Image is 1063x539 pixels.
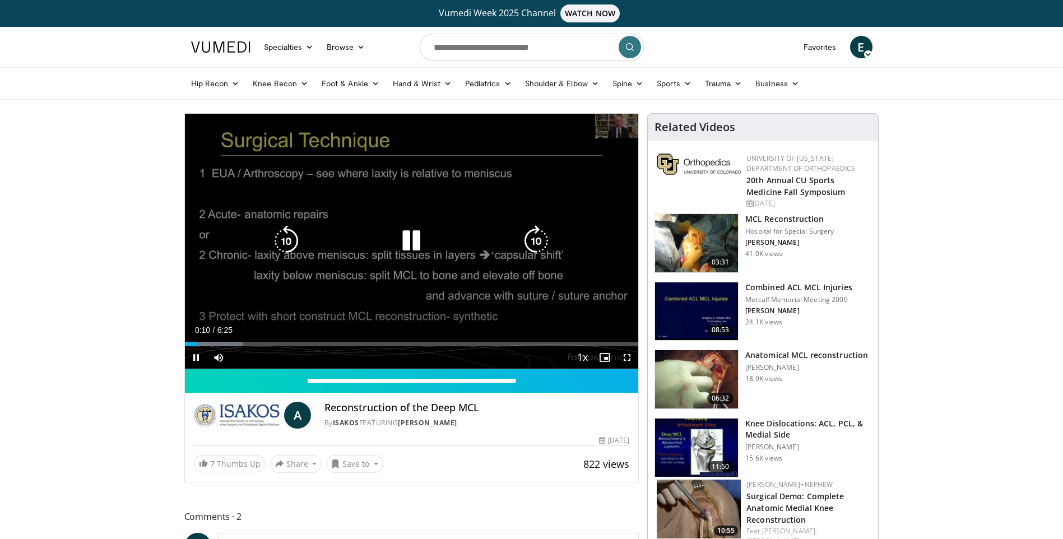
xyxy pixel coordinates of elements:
[583,457,629,471] span: 822 views
[745,213,834,225] h3: MCL Reconstruction
[745,227,834,236] p: Hospital for Special Surgery
[698,72,749,95] a: Trauma
[207,346,230,369] button: Mute
[746,480,833,489] a: [PERSON_NAME]+Nephew
[257,36,321,58] a: Specialties
[749,72,806,95] a: Business
[746,154,855,173] a: University of [US_STATE] Department of Orthopaedics
[654,282,871,341] a: 08:53 Combined ACL MCL Injuries Metcalf Memorial Meeting 2009 [PERSON_NAME] 24.1K views
[745,306,852,315] p: [PERSON_NAME]
[324,402,629,414] h4: Reconstruction of the Deep MCL
[707,461,734,472] span: 11:50
[184,509,639,524] span: Comments 2
[745,318,782,327] p: 24.1K views
[797,36,843,58] a: Favorites
[657,480,741,538] a: 10:55
[185,346,207,369] button: Pause
[191,41,250,53] img: VuMedi Logo
[707,257,734,268] span: 03:31
[654,213,871,273] a: 03:31 MCL Reconstruction Hospital for Special Surgery [PERSON_NAME] 41.0K views
[420,34,644,61] input: Search topics, interventions
[714,526,738,536] span: 10:55
[560,4,620,22] span: WATCH NOW
[746,491,844,525] a: Surgical Demo: Complete Anatomic Medial Knee Reconstruction
[655,282,738,341] img: 641017_3.png.150x105_q85_crop-smart_upscale.jpg
[654,350,871,409] a: 06:32 Anatomical MCL reconstruction [PERSON_NAME] 18.9K views
[326,455,383,473] button: Save to
[213,326,215,334] span: /
[746,198,869,208] div: [DATE]
[315,72,386,95] a: Foot & Ankle
[650,72,698,95] a: Sports
[745,374,782,383] p: 18.9K views
[217,326,233,334] span: 6:25
[745,295,852,304] p: Metcalf Memorial Meeting 2009
[185,342,639,346] div: Progress Bar
[657,154,741,175] img: 355603a8-37da-49b6-856f-e00d7e9307d3.png.150x105_q85_autocrop_double_scale_upscale_version-0.2.png
[593,346,616,369] button: Enable picture-in-picture mode
[599,435,629,445] div: [DATE]
[655,214,738,272] img: Marx_MCL_100004569_3.jpg.150x105_q85_crop-smart_upscale.jpg
[654,120,735,134] h4: Related Videos
[398,418,457,428] a: [PERSON_NAME]
[616,346,638,369] button: Fullscreen
[333,418,359,428] a: ISAKOS
[193,4,871,22] a: Vumedi Week 2025 ChannelWATCH NOW
[320,36,372,58] a: Browse
[707,324,734,336] span: 08:53
[745,443,871,452] p: [PERSON_NAME]
[745,282,852,293] h3: Combined ACL MCL Injuries
[194,455,266,472] a: 7 Thumbs Up
[606,72,650,95] a: Spine
[386,72,458,95] a: Hand & Wrist
[194,402,280,429] img: ISAKOS
[745,418,871,440] h3: Knee Dislocations: ACL, PCL, & Medial Side
[210,458,215,469] span: 7
[657,480,741,538] img: 626f4643-25aa-4a58-b31d-45f1c32319e6.150x105_q85_crop-smart_upscale.jpg
[707,393,734,404] span: 06:32
[270,455,322,473] button: Share
[324,418,629,428] div: By FEATURING
[745,350,868,361] h3: Anatomical MCL reconstruction
[458,72,518,95] a: Pediatrics
[284,402,311,429] a: A
[184,72,247,95] a: Hip Recon
[762,526,817,536] a: [PERSON_NAME],
[850,36,872,58] a: E
[655,350,738,408] img: 623e18e9-25dc-4a09-a9c4-890ff809fced.150x105_q85_crop-smart_upscale.jpg
[745,454,782,463] p: 15.6K views
[571,346,593,369] button: Playback Rate
[746,175,845,197] a: 20th Annual CU Sports Medicine Fall Symposium
[185,114,639,369] video-js: Video Player
[655,419,738,477] img: stuart_1_100001324_3.jpg.150x105_q85_crop-smart_upscale.jpg
[246,72,315,95] a: Knee Recon
[745,249,782,258] p: 41.0K views
[654,418,871,477] a: 11:50 Knee Dislocations: ACL, PCL, & Medial Side [PERSON_NAME] 15.6K views
[745,238,834,247] p: [PERSON_NAME]
[195,326,210,334] span: 0:10
[745,363,868,372] p: [PERSON_NAME]
[518,72,606,95] a: Shoulder & Elbow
